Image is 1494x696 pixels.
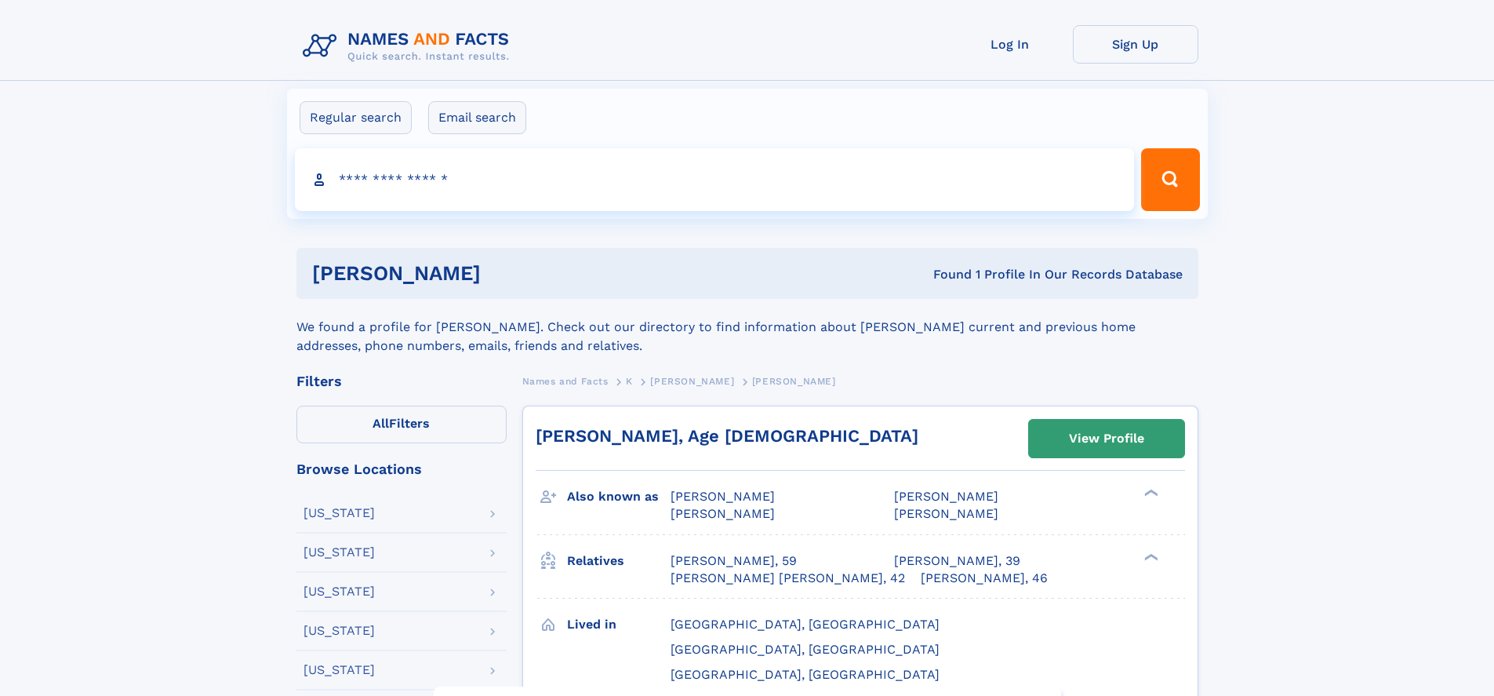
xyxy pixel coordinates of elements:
[671,552,797,570] a: [PERSON_NAME], 59
[536,426,918,446] a: [PERSON_NAME], Age [DEMOGRAPHIC_DATA]
[650,376,734,387] span: [PERSON_NAME]
[1141,148,1199,211] button: Search Button
[626,376,633,387] span: K
[947,25,1073,64] a: Log In
[304,664,375,676] div: [US_STATE]
[296,374,507,388] div: Filters
[752,376,836,387] span: [PERSON_NAME]
[296,25,522,67] img: Logo Names and Facts
[671,489,775,504] span: [PERSON_NAME]
[373,416,389,431] span: All
[1029,420,1184,457] a: View Profile
[296,406,507,443] label: Filters
[304,546,375,559] div: [US_STATE]
[626,371,633,391] a: K
[650,371,734,391] a: [PERSON_NAME]
[295,148,1135,211] input: search input
[1140,552,1159,562] div: ❯
[894,506,998,521] span: [PERSON_NAME]
[304,625,375,637] div: [US_STATE]
[1140,488,1159,498] div: ❯
[312,264,707,283] h1: [PERSON_NAME]
[567,483,671,510] h3: Also known as
[894,552,1020,570] a: [PERSON_NAME], 39
[428,101,526,134] label: Email search
[522,371,609,391] a: Names and Facts
[671,617,940,632] span: [GEOGRAPHIC_DATA], [GEOGRAPHIC_DATA]
[1069,421,1144,457] div: View Profile
[296,299,1198,355] div: We found a profile for [PERSON_NAME]. Check out our directory to find information about [PERSON_N...
[296,462,507,476] div: Browse Locations
[671,570,905,587] a: [PERSON_NAME] [PERSON_NAME], 42
[567,548,671,574] h3: Relatives
[304,507,375,519] div: [US_STATE]
[671,642,940,657] span: [GEOGRAPHIC_DATA], [GEOGRAPHIC_DATA]
[921,570,1048,587] a: [PERSON_NAME], 46
[894,489,998,504] span: [PERSON_NAME]
[671,506,775,521] span: [PERSON_NAME]
[671,667,940,682] span: [GEOGRAPHIC_DATA], [GEOGRAPHIC_DATA]
[567,611,671,638] h3: Lived in
[707,266,1183,283] div: Found 1 Profile In Our Records Database
[300,101,412,134] label: Regular search
[1073,25,1198,64] a: Sign Up
[304,585,375,598] div: [US_STATE]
